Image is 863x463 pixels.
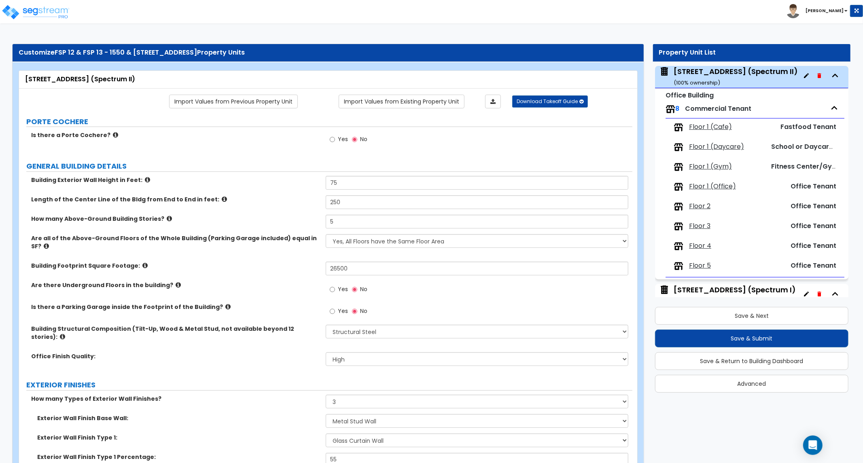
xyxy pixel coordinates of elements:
span: Office Tenant [791,241,836,250]
div: Property Unit List [659,48,844,57]
label: How many Above-Ground Building Stories? [31,215,320,223]
label: Exterior Wall Finish Base Wall: [37,414,320,422]
span: Floor 1 (Daycare) [689,142,744,152]
i: click for more info! [44,243,49,249]
img: tenants.png [674,202,683,211]
img: logo_pro_r.png [1,4,70,20]
span: Floor 5 [689,261,711,271]
label: Building Footprint Square Footage: [31,262,320,270]
button: Save & Submit [655,330,848,347]
img: tenants.png [674,162,683,172]
div: Open Intercom Messenger [803,436,823,455]
span: School or Daycare Tenant [771,142,858,151]
i: click for more info! [225,304,231,310]
img: tenants.png [674,261,683,271]
div: [STREET_ADDRESS] (Spectrum II) [674,66,798,87]
span: 1650 W Digital Drive (Spectrum I) [659,285,796,305]
span: Floor 1 (Office) [689,182,736,191]
label: Are there Underground Floors in the building? [31,281,320,289]
a: Import the dynamic attribute values from previous properties. [169,95,298,108]
span: Commercial Tenant [685,104,751,113]
span: Floor 1 (Gym) [689,162,732,171]
input: Yes [330,307,335,316]
span: Yes [338,285,348,293]
i: click for more info! [60,334,65,340]
span: Download Takeoff Guide [517,98,578,105]
a: Import the dynamic attribute values from existing properties. [339,95,464,108]
img: tenants.png [674,222,683,231]
img: tenants.png [666,104,675,114]
label: Length of the Center Line of the Bldg from End to End in feet: [31,195,320,203]
label: How many Types of Exterior Wall Finishes? [31,395,320,403]
img: tenants.png [674,123,683,132]
span: Floor 1 (Cafe) [689,123,732,132]
input: No [352,285,357,294]
span: 8 [675,104,679,113]
span: No [360,307,367,315]
small: ( 100 % ownership) [674,79,720,87]
input: Yes [330,285,335,294]
label: Are all of the Above-Ground Floors of the Whole Building (Parking Garage included) equal in SF? [31,234,320,250]
i: click for more info! [145,177,150,183]
span: Floor 2 [689,202,710,211]
i: click for more info! [113,132,118,138]
label: GENERAL BUILDING DETAILS [26,161,632,171]
span: Office Tenant [791,261,836,270]
div: [STREET_ADDRESS] (Spectrum I) [674,285,796,305]
i: click for more info! [167,216,172,222]
label: Exterior Wall Finish Type 1: [37,433,320,442]
small: Office Building [666,91,714,100]
div: [STREET_ADDRESS] (Spectrum II) [25,75,631,84]
span: Yes [338,307,348,315]
input: No [352,307,357,316]
label: Is there a Porte Cochere? [31,131,320,139]
label: Building Structural Composition (Tilt-Up, Wood & Metal Stud, not available beyond 12 stories): [31,325,320,341]
div: Customize Property Units [19,48,638,57]
label: PORTE COCHERE [26,116,632,127]
button: Advanced [655,375,848,393]
img: avatar.png [786,4,800,18]
label: Building Exterior Wall Height in Feet: [31,176,320,184]
button: Save & Return to Building Dashboard [655,352,848,370]
label: EXTERIOR FINISHES [26,380,632,390]
label: Office Finish Quality: [31,352,320,360]
button: Download Takeoff Guide [512,95,588,108]
i: click for more info! [142,262,148,268]
input: Yes [330,135,335,144]
span: Floor 4 [689,241,711,251]
img: building.svg [659,285,670,295]
span: No [360,285,367,293]
small: ( 100 % ownership) [674,297,720,304]
label: Is there a Parking Garage inside the Footprint of the Building? [31,303,320,311]
img: tenants.png [674,241,683,251]
i: click for more info! [176,282,181,288]
span: 1550 W Digital Drive (Spectrum II) [659,66,798,87]
span: Office Tenant [791,201,836,211]
b: [PERSON_NAME] [806,8,844,14]
img: building.svg [659,66,670,77]
a: Import the dynamic attributes value through Excel sheet [485,95,501,108]
input: No [352,135,357,144]
i: click for more info! [222,196,227,202]
img: tenants.png [674,182,683,192]
span: Floor 3 [689,222,710,231]
span: Office Tenant [791,221,836,230]
span: Fastfood Tenant [780,122,836,131]
span: FSP 12 & FSP 13 - 1550 & [STREET_ADDRESS] [55,48,197,57]
span: Office Tenant [791,182,836,191]
img: tenants.png [674,142,683,152]
span: No [360,135,367,143]
button: Save & Next [655,307,848,325]
label: Exterior Wall Finish Type 1 Percentage: [37,453,320,461]
span: Yes [338,135,348,143]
